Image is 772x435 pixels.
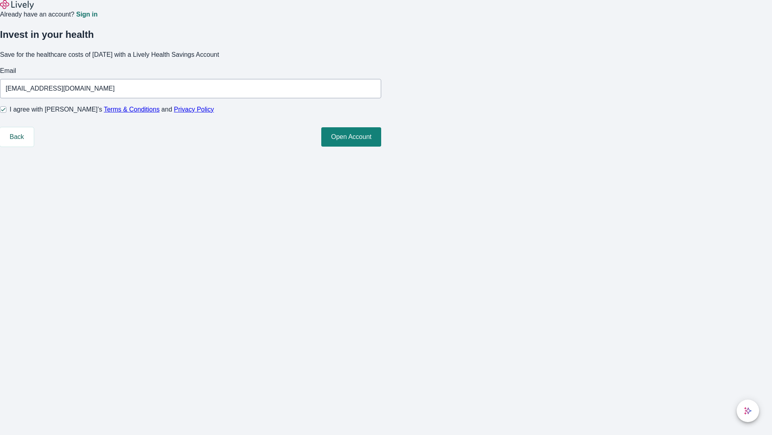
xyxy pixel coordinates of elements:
a: Terms & Conditions [104,106,160,113]
span: I agree with [PERSON_NAME]’s and [10,105,214,114]
a: Sign in [76,11,97,18]
a: Privacy Policy [174,106,214,113]
button: chat [737,400,759,422]
svg: Lively AI Assistant [744,407,752,415]
button: Open Account [321,127,381,147]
